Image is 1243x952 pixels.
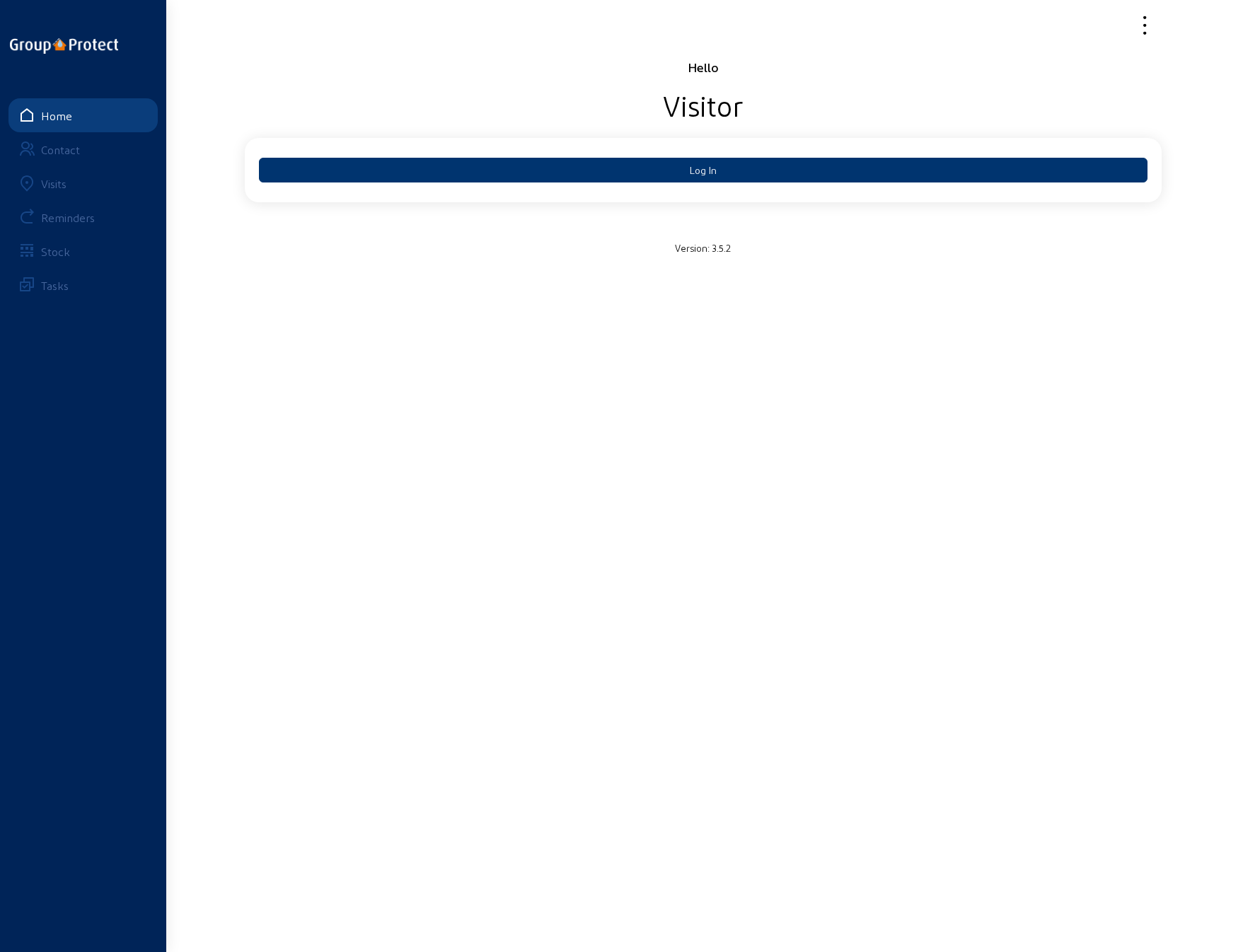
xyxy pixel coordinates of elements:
[8,98,158,132] a: Home
[8,234,158,268] a: Stock
[41,211,95,224] div: Reminders
[41,245,70,258] div: Stock
[8,132,158,166] a: Contact
[245,87,1162,122] div: Visitor
[8,166,158,200] a: Visits
[245,59,1162,76] div: Hello
[41,177,67,190] div: Visits
[10,38,118,54] img: logo-oneline.png
[41,143,80,156] div: Contact
[259,158,1147,182] button: Log In
[8,200,158,234] a: Reminders
[8,268,158,302] a: Tasks
[41,279,69,292] div: Tasks
[41,109,72,122] div: Home
[675,242,731,253] small: Version: 3.5.2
